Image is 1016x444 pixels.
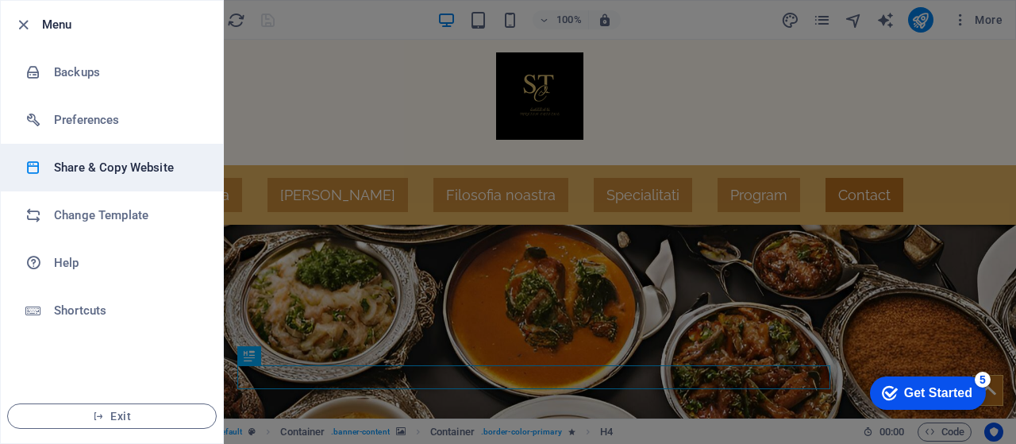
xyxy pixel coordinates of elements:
h6: Change Template [54,206,201,225]
h6: Help [54,253,201,272]
div: Get Started 5 items remaining, 0% complete [13,8,129,41]
button: Exit [7,403,217,429]
h6: Shortcuts [54,301,201,320]
div: 5 [117,3,133,19]
h6: Share & Copy Website [54,158,201,177]
h6: Menu [42,15,210,34]
h6: Backups [54,63,201,82]
div: Get Started [47,17,115,32]
span: Exit [21,410,203,423]
h6: Preferences [54,110,201,129]
a: Help [1,239,223,287]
